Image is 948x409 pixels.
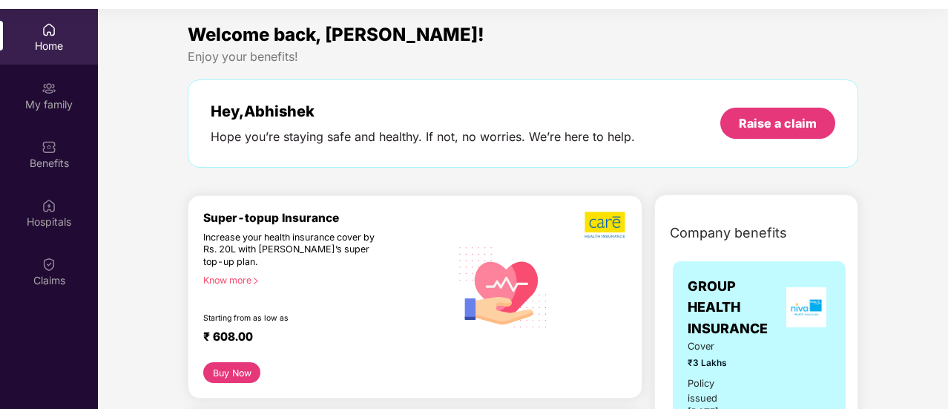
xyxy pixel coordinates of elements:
[211,102,635,120] div: Hey, Abhishek
[211,129,635,145] div: Hope you’re staying safe and healthy. If not, no worries. We’re here to help.
[203,275,441,285] div: Know more
[688,376,742,406] div: Policy issued
[670,223,787,243] span: Company benefits
[203,362,260,383] button: Buy Now
[188,49,858,65] div: Enjoy your benefits!
[42,22,56,37] img: svg+xml;base64,PHN2ZyBpZD0iSG9tZSIgeG1sbnM9Imh0dHA6Ly93d3cudzMub3JnLzIwMDAvc3ZnIiB3aWR0aD0iMjAiIG...
[42,140,56,154] img: svg+xml;base64,PHN2ZyBpZD0iQmVuZWZpdHMiIHhtbG5zPSJodHRwOi8vd3d3LnczLm9yZy8yMDAwL3N2ZyIgd2lkdGg9Ij...
[585,211,627,239] img: b5dec4f62d2307b9de63beb79f102df3.png
[739,115,817,131] div: Raise a claim
[188,24,484,45] span: Welcome back, [PERSON_NAME]!
[251,277,260,285] span: right
[786,287,826,327] img: insurerLogo
[203,330,435,347] div: ₹ 608.00
[203,232,386,269] div: Increase your health insurance cover by Rs. 20L with [PERSON_NAME]’s super top-up plan.
[203,211,450,225] div: Super-topup Insurance
[688,276,782,339] span: GROUP HEALTH INSURANCE
[42,257,56,272] img: svg+xml;base64,PHN2ZyBpZD0iQ2xhaW0iIHhtbG5zPSJodHRwOi8vd3d3LnczLm9yZy8yMDAwL3N2ZyIgd2lkdGg9IjIwIi...
[688,339,742,354] span: Cover
[203,313,387,324] div: Starting from as low as
[42,81,56,96] img: svg+xml;base64,PHN2ZyB3aWR0aD0iMjAiIGhlaWdodD0iMjAiIHZpZXdCb3g9IjAgMCAyMCAyMCIgZmlsbD0ibm9uZSIgeG...
[450,232,556,340] img: svg+xml;base64,PHN2ZyB4bWxucz0iaHR0cDovL3d3dy53My5vcmcvMjAwMC9zdmciIHhtbG5zOnhsaW5rPSJodHRwOi8vd3...
[688,356,742,370] span: ₹3 Lakhs
[42,198,56,213] img: svg+xml;base64,PHN2ZyBpZD0iSG9zcGl0YWxzIiB4bWxucz0iaHR0cDovL3d3dy53My5vcmcvMjAwMC9zdmciIHdpZHRoPS...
